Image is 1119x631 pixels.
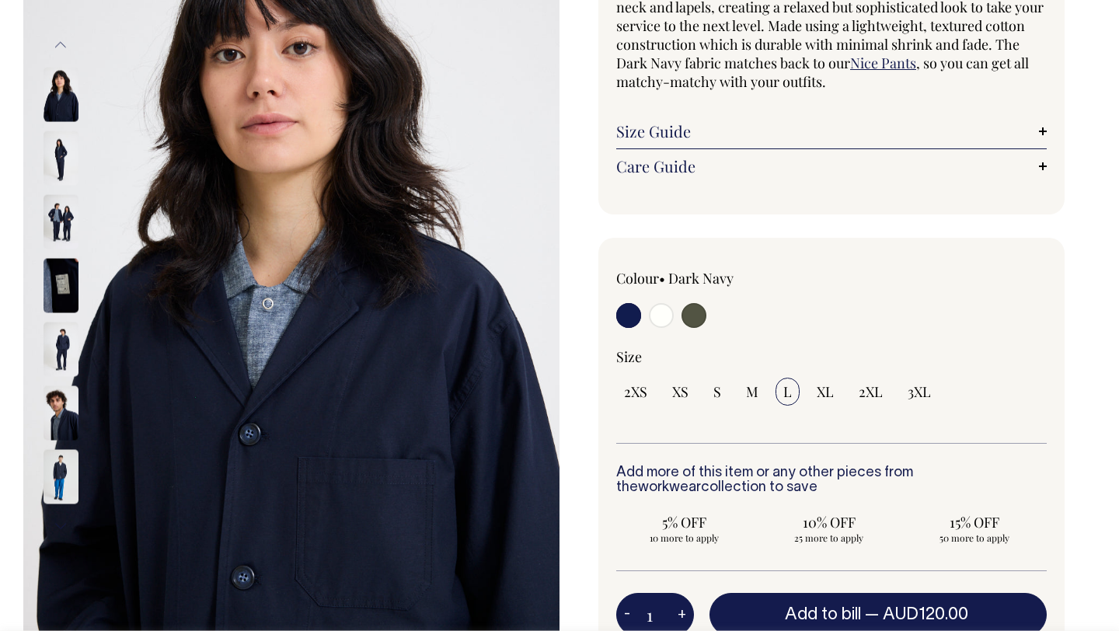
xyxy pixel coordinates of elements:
img: dark-navy [44,131,78,185]
button: Previous [49,28,72,63]
input: M [738,378,766,406]
span: , so you can get all matchy-matchy with your outfits. [616,54,1029,91]
h6: Add more of this item or any other pieces from the collection to save [616,465,1047,497]
span: AUD120.00 [883,607,968,622]
span: 10 more to apply [624,532,744,544]
span: • [659,269,665,288]
span: XL [817,382,834,401]
button: - [616,599,638,630]
input: S [706,378,729,406]
div: Colour [616,269,789,288]
span: M [746,382,758,401]
span: 2XS [624,382,647,401]
label: Dark Navy [668,269,734,288]
input: 10% OFF 25 more to apply [762,508,898,549]
input: L [776,378,800,406]
span: 25 more to apply [769,532,890,544]
img: dark-navy [44,194,78,249]
a: Nice Pants [850,54,916,72]
span: 15% OFF [914,513,1034,532]
span: L [783,382,792,401]
div: Size [616,347,1047,366]
span: 5% OFF [624,513,744,532]
span: Add to bill [785,607,861,622]
img: dark-navy [44,322,78,376]
input: XS [664,378,696,406]
a: workwear [638,481,701,494]
span: 2XL [859,382,883,401]
span: 50 more to apply [914,532,1034,544]
span: S [713,382,721,401]
img: dark-navy [44,67,78,121]
span: 3XL [908,382,931,401]
img: dark-navy [44,385,78,440]
a: Care Guide [616,157,1047,176]
button: + [670,599,694,630]
input: 15% OFF 50 more to apply [906,508,1042,549]
input: 3XL [900,378,939,406]
span: 10% OFF [769,513,890,532]
span: XS [672,382,688,401]
span: — [865,607,972,622]
img: dark-navy [44,258,78,312]
a: Size Guide [616,122,1047,141]
img: dark-navy [44,449,78,504]
input: 2XS [616,378,655,406]
input: XL [809,378,842,406]
input: 5% OFF 10 more to apply [616,508,752,549]
input: 2XL [851,378,891,406]
button: Next [49,508,72,543]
